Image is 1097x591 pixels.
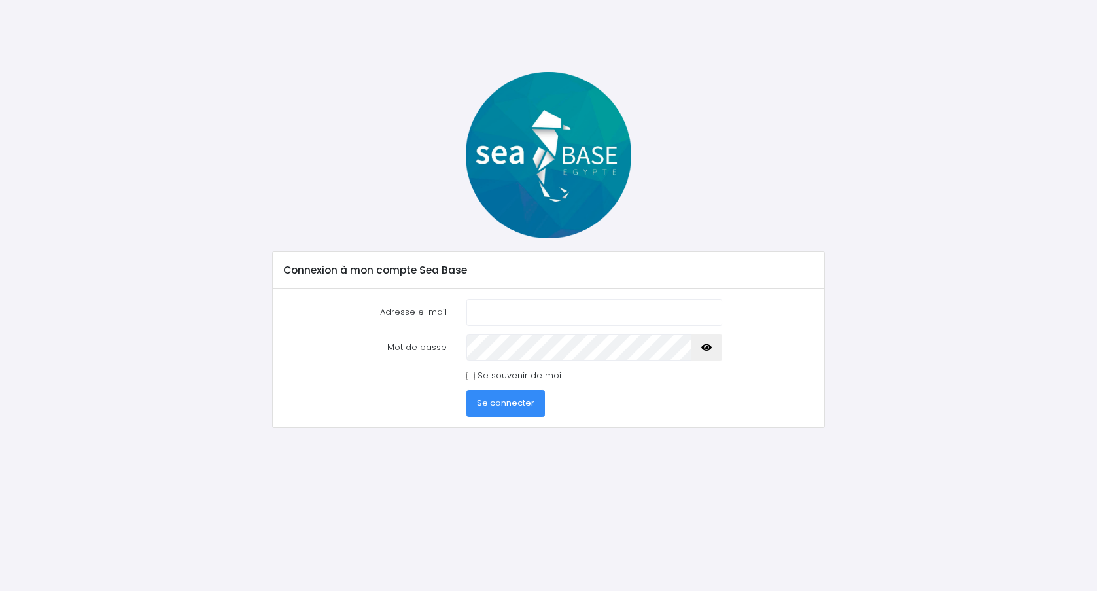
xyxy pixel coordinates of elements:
div: Connexion à mon compte Sea Base [273,252,824,289]
span: Se connecter [477,397,534,409]
button: Se connecter [466,390,545,416]
label: Se souvenir de moi [478,369,561,382]
label: Adresse e-mail [273,299,457,325]
label: Mot de passe [273,334,457,361]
